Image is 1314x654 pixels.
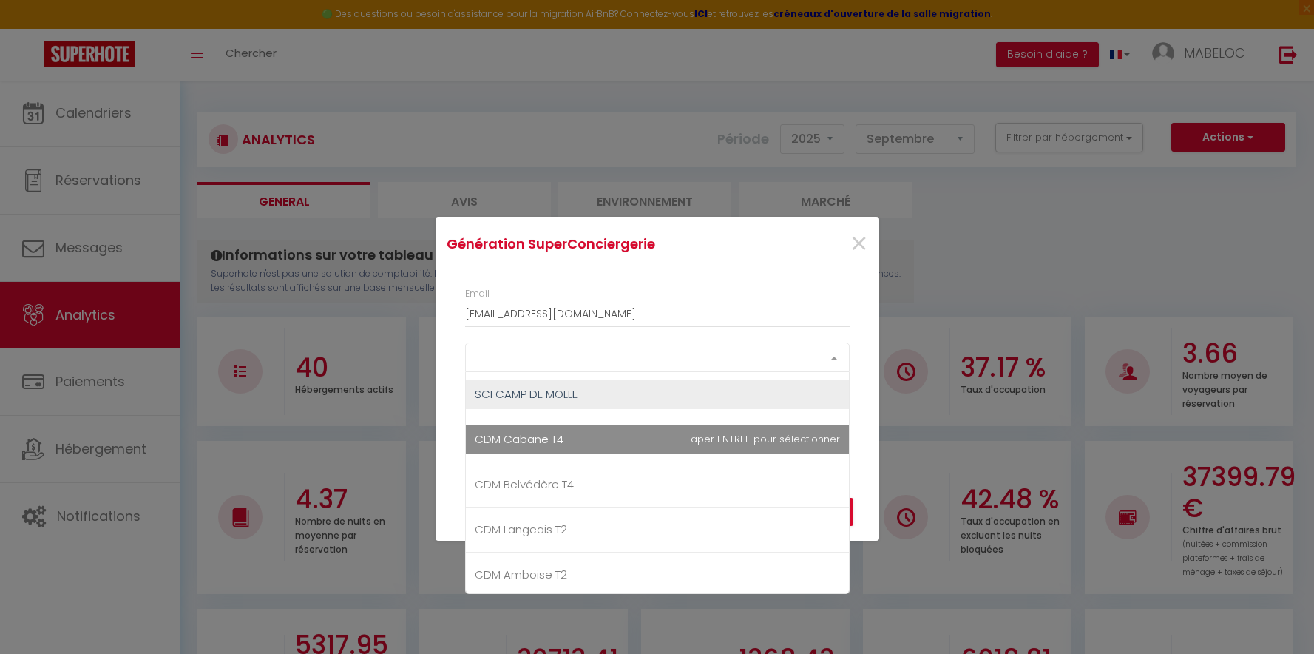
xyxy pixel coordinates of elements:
[475,386,578,402] span: SCI CAMP DE MOLLE
[475,567,567,582] span: CDM Amboise T2
[850,229,868,260] button: Close
[12,6,56,50] button: Ouvrir le widget de chat LiveChat
[475,476,574,492] span: CDM Belvédère T4
[850,222,868,266] span: ×
[447,234,721,254] h4: Génération SuperConciergerie
[465,287,490,301] label: Email
[475,431,563,447] span: CDM Cabane T4
[475,522,567,537] span: CDM Langeais T2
